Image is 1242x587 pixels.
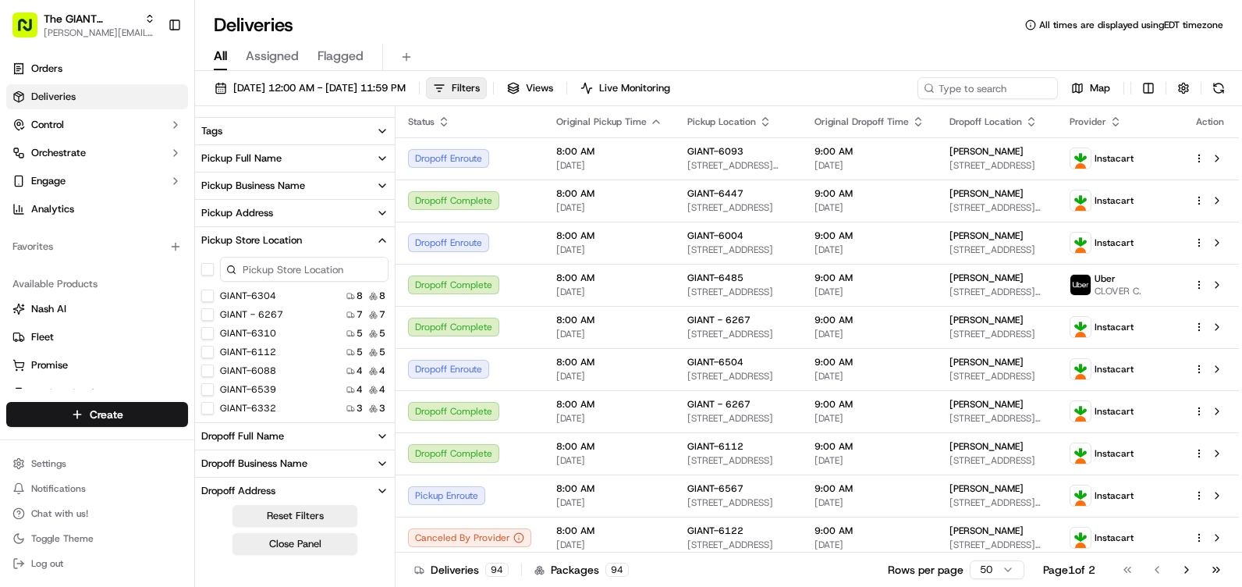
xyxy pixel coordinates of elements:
label: GIANT-6112 [220,346,276,358]
span: Map [1090,81,1110,95]
span: 8:00 AM [556,440,662,453]
span: Instacart [1095,363,1134,375]
span: GIANT-6447 [687,187,743,200]
span: [STREET_ADDRESS][PERSON_NAME] [949,412,1045,425]
div: Dropoff Address [201,484,275,498]
span: [STREET_ADDRESS][PERSON_NAME] [949,496,1045,509]
input: Type to search [917,77,1058,99]
span: 9:00 AM [814,525,924,537]
span: [STREET_ADDRESS] [949,244,1045,256]
img: profile_instacart_ahold_partner.png [1070,528,1091,548]
span: [STREET_ADDRESS] [949,159,1045,172]
span: Promise [31,358,68,372]
div: Available Products [6,272,188,297]
div: Deliveries [414,562,509,578]
img: profile_instacart_ahold_partner.png [1070,148,1091,169]
button: Close Panel [232,533,357,555]
span: Log out [31,557,63,570]
span: Chat with us! [31,507,88,520]
button: Filters [426,77,487,99]
span: Instacart [1095,321,1134,333]
button: Nash AI [6,297,188,322]
span: 8:00 AM [556,314,662,326]
span: GIANT-6093 [687,145,743,158]
button: Product Catalog [6,381,188,406]
span: Orchestrate [31,146,86,160]
a: Product Catalog [12,386,182,400]
span: 8:00 AM [556,145,662,158]
button: Refresh [1208,77,1230,99]
span: [STREET_ADDRESS][DEMOGRAPHIC_DATA] [687,159,790,172]
button: Pickup Store Location [195,227,395,254]
span: 5 [379,346,385,358]
button: Dropoff Address [195,478,395,504]
span: [PERSON_NAME] [949,525,1024,537]
span: GIANT - 6267 [687,398,751,411]
span: [PERSON_NAME] [949,145,1024,158]
button: [PERSON_NAME][EMAIL_ADDRESS][PERSON_NAME][DOMAIN_NAME] [44,27,155,39]
span: Assigned [246,47,299,66]
span: [DATE] 12:00 AM - [DATE] 11:59 PM [233,81,406,95]
div: 💻 [132,228,144,240]
span: 9:00 AM [814,272,924,284]
span: GIANT - 6267 [687,314,751,326]
a: 💻API Documentation [126,220,257,248]
span: [DATE] [556,496,662,509]
span: 8:00 AM [556,272,662,284]
span: All times are displayed using EDT timezone [1039,19,1223,31]
span: [STREET_ADDRESS] [687,412,790,425]
a: Fleet [12,330,182,344]
button: Orchestrate [6,141,188,165]
button: Log out [6,553,188,575]
div: 94 [605,563,629,577]
span: [PERSON_NAME] [949,187,1024,200]
span: [STREET_ADDRESS][PERSON_NAME] [949,539,1045,551]
span: GIANT-6567 [687,482,743,495]
span: Deliveries [31,90,76,104]
span: 5 [357,327,363,340]
span: Flagged [318,47,364,66]
span: 7 [357,308,363,321]
button: Map [1064,77,1117,99]
label: GIANT-6304 [220,290,276,302]
span: [DATE] [556,244,662,256]
span: [STREET_ADDRESS][PERSON_NAME] [949,201,1045,214]
div: Pickup Business Name [201,179,305,193]
span: [STREET_ADDRESS] [687,539,790,551]
span: Notifications [31,482,86,495]
button: Fleet [6,325,188,350]
span: [DATE] [556,454,662,467]
span: Instacart [1095,447,1134,460]
span: [PERSON_NAME] [949,272,1024,284]
span: 9:00 AM [814,440,924,453]
button: Dropoff Business Name [195,450,395,477]
button: Pickup Full Name [195,145,395,172]
span: GIANT-6504 [687,356,743,368]
span: Create [90,407,123,422]
span: Analytics [31,202,74,216]
span: GIANT-6004 [687,229,743,242]
button: Create [6,402,188,427]
span: 4 [379,383,385,396]
button: Pickup Business Name [195,173,395,199]
span: [DATE] [556,412,662,425]
button: Tags [195,118,395,144]
span: [STREET_ADDRESS] [687,454,790,467]
span: 9:00 AM [814,145,924,158]
span: [DATE] [814,539,924,551]
img: Nash [16,16,47,47]
button: The GIANT Company [44,11,138,27]
span: [PERSON_NAME] [949,229,1024,242]
label: GIANT-6088 [220,365,276,377]
span: [DATE] [814,286,924,298]
input: Pickup Store Location [220,257,389,282]
div: Pickup Store Location [201,233,302,247]
span: [PERSON_NAME] [949,314,1024,326]
span: Settings [31,457,66,470]
a: 📗Knowledge Base [9,220,126,248]
span: 8 [357,290,363,302]
span: [PERSON_NAME] [949,482,1024,495]
button: The GIANT Company[PERSON_NAME][EMAIL_ADDRESS][PERSON_NAME][DOMAIN_NAME] [6,6,161,44]
span: 9:00 AM [814,187,924,200]
span: Uber [1095,272,1116,285]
